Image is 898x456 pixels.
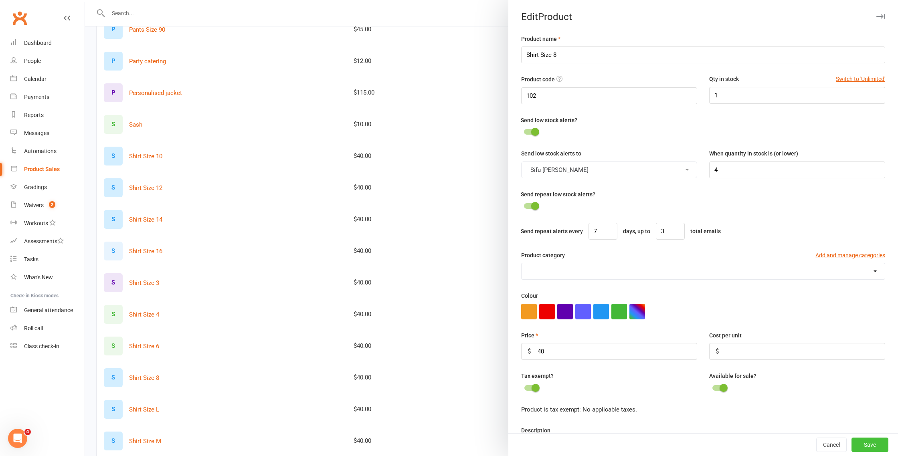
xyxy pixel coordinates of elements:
[10,124,85,142] a: Messages
[24,40,52,46] div: Dashboard
[24,112,44,118] div: Reports
[521,227,583,236] label: Send repeat alerts every
[690,227,721,236] label: total emails
[521,149,581,158] label: Send low stock alerts to
[24,202,44,208] div: Waivers
[10,88,85,106] a: Payments
[24,220,48,226] div: Workouts
[24,166,60,172] div: Product Sales
[10,160,85,178] a: Product Sales
[24,274,53,280] div: What's New
[10,301,85,319] a: General attendance kiosk mode
[24,76,47,82] div: Calendar
[815,251,885,260] button: Add and manage categories
[521,116,577,125] label: Send low stock alerts?
[521,371,554,380] label: Tax exempt?
[24,58,41,64] div: People
[24,148,57,154] div: Automations
[521,251,565,260] label: Product category
[816,438,847,452] button: Cancel
[24,343,59,349] div: Class check-in
[10,232,85,250] a: Assessments
[10,8,30,28] a: Clubworx
[10,337,85,355] a: Class kiosk mode
[508,11,898,22] div: Edit Product
[851,438,888,452] button: Save
[10,319,85,337] a: Roll call
[709,149,798,158] label: When quantity in stock is (or lower)
[10,196,85,214] a: Waivers 2
[709,75,739,83] label: Qty in stock
[623,227,650,236] label: days, up to
[24,94,49,100] div: Payments
[716,347,719,356] div: $
[836,75,885,83] button: Switch to 'Unlimited'
[521,34,560,43] label: Product name
[24,130,49,136] div: Messages
[521,291,538,300] label: Colour
[24,256,38,262] div: Tasks
[10,70,85,88] a: Calendar
[521,161,697,178] button: Sifu [PERSON_NAME]
[10,52,85,70] a: People
[521,75,555,84] label: Product code
[49,201,55,208] span: 2
[24,325,43,331] div: Roll call
[10,214,85,232] a: Workouts
[521,405,885,414] div: Product is tax exempt: No applicable taxes.
[521,190,595,199] label: Send repeat low stock alerts?
[521,331,538,340] label: Price
[709,331,742,340] label: Cost per unit
[709,371,756,380] label: Available for sale?
[10,142,85,160] a: Automations
[521,426,550,435] label: Description
[24,429,31,435] span: 4
[10,268,85,287] a: What's New
[528,347,531,356] div: $
[24,307,73,313] div: General attendance
[24,184,47,190] div: Gradings
[10,106,85,124] a: Reports
[8,429,27,448] iframe: Intercom live chat
[10,34,85,52] a: Dashboard
[10,250,85,268] a: Tasks
[24,238,64,244] div: Assessments
[10,178,85,196] a: Gradings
